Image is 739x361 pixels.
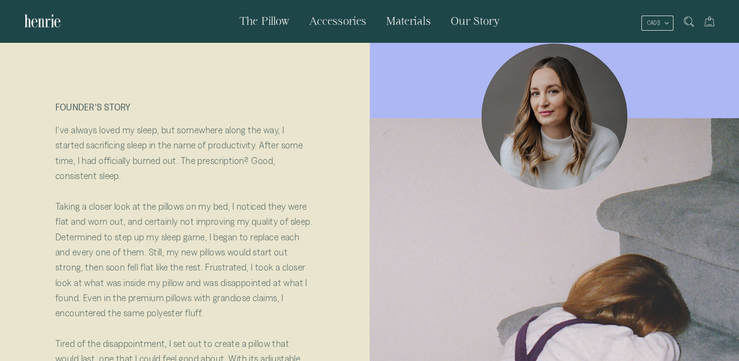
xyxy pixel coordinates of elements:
p: I’ve always loved my sleep, but somewhere along the way, I started sacrificing sleep in the name ... [55,122,314,199]
span: Materials [386,15,431,27]
span: Our Story [450,15,500,27]
img: Henrie [24,10,61,32]
span: Accessories [309,15,366,27]
p: FOUNDER'S STORY [55,101,314,112]
p: Taking a closer look at the pillows on my bed, I noticed they were flat and worn out, and certain... [55,199,314,321]
span: The Pillow [240,15,290,27]
button: CAD $ [641,16,673,31]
